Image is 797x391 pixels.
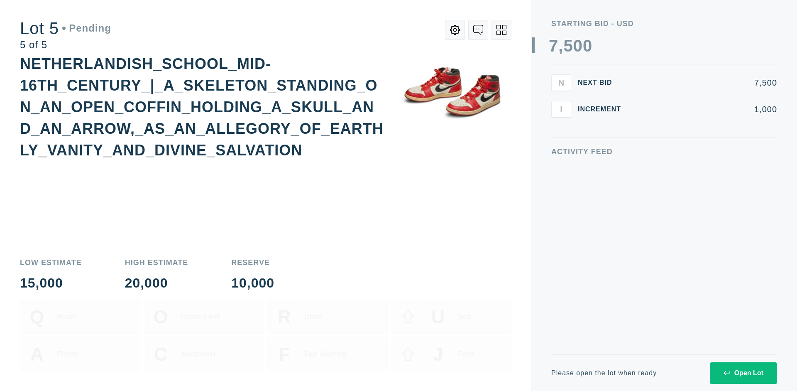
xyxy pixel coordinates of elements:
span: N [558,78,564,87]
div: Increment [578,106,628,113]
div: 0 [583,37,592,54]
div: Activity Feed [551,148,777,155]
div: 5 of 5 [20,40,111,50]
div: Next Bid [578,79,628,86]
div: 20,000 [125,276,188,290]
button: N [551,74,571,91]
div: Low Estimate [20,259,82,266]
div: , [558,37,563,204]
button: I [551,101,571,118]
div: Starting Bid - USD [551,20,777,27]
div: 0 [573,37,583,54]
div: Please open the lot when ready [551,370,657,376]
div: Pending [62,23,111,33]
div: 10,000 [231,276,274,290]
div: 1,000 [634,105,777,113]
div: 5 [563,37,573,54]
div: 7 [549,37,558,54]
span: I [560,104,562,114]
div: Open Lot [724,369,763,377]
div: 15,000 [20,276,82,290]
button: Open Lot [710,362,777,384]
div: High Estimate [125,259,188,266]
div: NETHERLANDISH_SCHOOL_MID-16TH_CENTURY_|_A_SKELETON_STANDING_ON_AN_OPEN_COFFIN_HOLDING_A_SKULL_AND... [20,55,384,159]
div: Lot 5 [20,20,111,37]
div: Reserve [231,259,274,266]
div: 7,500 [634,79,777,87]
